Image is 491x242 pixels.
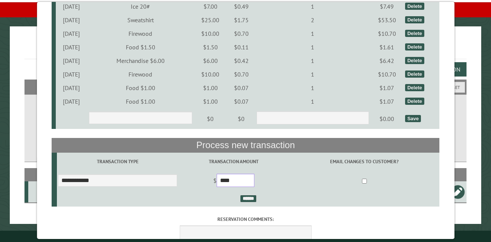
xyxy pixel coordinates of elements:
td: $0.70 [227,67,255,81]
td: $0 [227,108,255,129]
div: Delete [405,30,424,37]
td: $1.00 [193,95,227,108]
td: $1.61 [370,40,404,54]
td: 1 [255,67,370,81]
td: $6.00 [193,54,227,67]
h1: Reservations [24,38,467,59]
td: $1.00 [193,81,227,95]
td: $25.00 [193,13,227,27]
td: $1.07 [370,81,404,95]
td: Food $1.00 [87,95,193,108]
td: Merchandise $6.00 [87,54,193,67]
div: Delete [405,43,424,51]
td: [DATE] [55,13,87,27]
td: Food $1.00 [87,81,193,95]
td: [DATE] [55,81,87,95]
td: [DATE] [55,40,87,54]
td: [DATE] [55,27,87,40]
td: $10.70 [370,67,404,81]
div: CampStore [31,188,93,196]
td: $10.70 [370,27,404,40]
div: Delete [405,70,424,78]
div: Delete [405,16,424,23]
td: 1 [255,81,370,95]
td: $1.75 [227,13,255,27]
td: $0.11 [227,40,255,54]
td: $1.50 [193,40,227,54]
label: Transaction Type [58,158,177,165]
h2: Filters [24,80,467,94]
td: $0.00 [370,108,404,129]
td: [DATE] [55,95,87,108]
div: Delete [405,84,424,91]
label: Transaction Amount [180,158,288,165]
td: 2 [255,13,370,27]
th: Site [28,168,94,181]
td: Sweatshirt [87,13,193,27]
td: $10.00 [193,67,227,81]
td: 1 [255,27,370,40]
label: Email changes to customer? [290,158,438,165]
td: $6.42 [370,54,404,67]
div: Save [405,115,421,122]
div: Delete [405,98,424,105]
td: $0.42 [227,54,255,67]
td: Food $1.50 [87,40,193,54]
td: $0.70 [227,27,255,40]
td: 1 [255,95,370,108]
div: Delete [405,3,424,10]
label: Reservation comments: [52,216,439,223]
td: Firewood [87,67,193,81]
td: [DATE] [55,67,87,81]
td: 1 [255,54,370,67]
td: 1 [255,40,370,54]
div: Delete [405,57,424,64]
td: Firewood [87,27,193,40]
td: $1.07 [370,95,404,108]
td: $0 [193,108,227,129]
td: $ [178,171,289,192]
td: $0.07 [227,95,255,108]
td: $0.07 [227,81,255,95]
th: Process new transaction [52,138,439,152]
td: $10.00 [193,27,227,40]
td: [DATE] [55,54,87,67]
td: $53.50 [370,13,404,27]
